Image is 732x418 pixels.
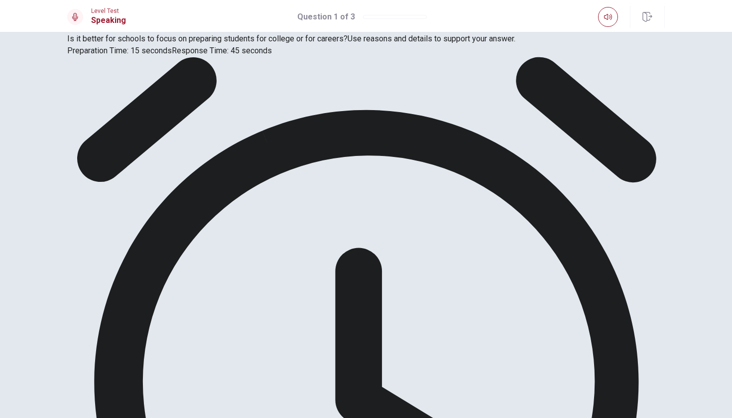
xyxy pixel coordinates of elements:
span: Preparation Time: 15 seconds [67,46,172,55]
span: Use reasons and details to support your answer. [348,34,515,43]
span: Is it better for schools to focus on preparing students for college or for careers? [67,34,348,43]
span: Response Time: 45 seconds [172,46,272,55]
span: Level Test [91,7,126,14]
h1: Speaking [91,14,126,26]
h1: Question 1 of 3 [297,11,355,23]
